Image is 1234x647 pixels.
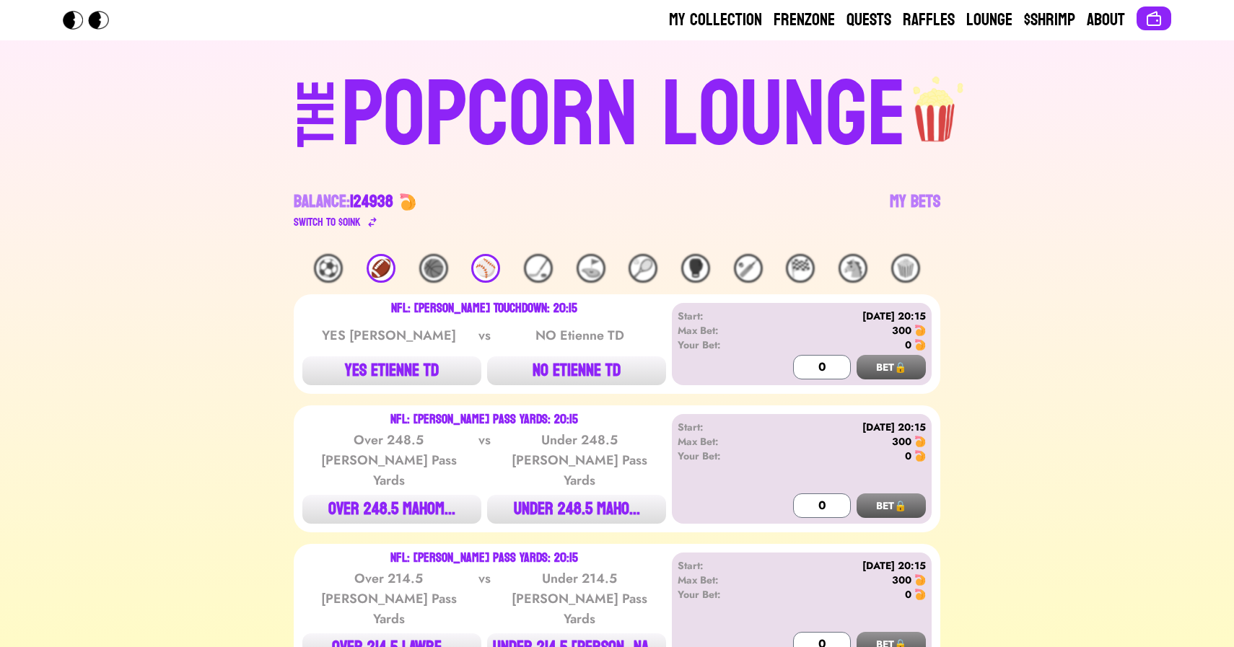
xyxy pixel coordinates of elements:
[390,414,578,426] div: NFL: [PERSON_NAME] Pass Yards: 20:15
[350,186,393,217] span: 124938
[367,254,395,283] div: 🏈
[678,434,761,449] div: Max Bet:
[892,323,911,338] div: 300
[761,558,926,573] div: [DATE] 20:15
[734,254,763,283] div: 🏏
[966,9,1012,32] a: Lounge
[487,495,666,524] button: UNDER 248.5 MAHO...
[846,9,891,32] a: Quests
[678,323,761,338] div: Max Bet:
[476,430,494,490] div: vs
[839,254,867,283] div: 🐴
[678,338,761,352] div: Your Bet:
[905,449,911,463] div: 0
[524,254,553,283] div: 🏒
[419,254,448,283] div: 🏀
[914,339,926,351] img: 🍤
[1024,9,1075,32] a: $Shrimp
[914,589,926,600] img: 🍤
[914,325,926,336] img: 🍤
[1087,9,1125,32] a: About
[678,449,761,463] div: Your Bet:
[294,190,393,214] div: Balance:
[629,254,657,283] div: 🎾
[316,568,462,629] div: Over 214.5 [PERSON_NAME] Pass Yards
[774,9,835,32] a: Frenzone
[914,574,926,586] img: 🍤
[914,436,926,447] img: 🍤
[857,355,926,379] button: BET🔒
[1145,10,1163,27] img: Connect wallet
[669,9,762,32] a: My Collection
[291,80,343,176] div: THE
[487,356,666,385] button: NO ETIENNE TD
[678,558,761,573] div: Start:
[914,450,926,462] img: 🍤
[172,63,1062,162] a: THEPOPCORN LOUNGEpopcorn
[476,568,494,629] div: vs
[507,568,652,629] div: Under 214.5 [PERSON_NAME] Pass Yards
[905,587,911,602] div: 0
[507,325,652,345] div: NO Etienne TD
[678,587,761,602] div: Your Bet:
[294,214,361,231] div: Switch to $ OINK
[905,338,911,352] div: 0
[390,553,578,564] div: NFL: [PERSON_NAME] Pass Yards: 20:15
[577,254,605,283] div: ⛳️
[476,325,494,345] div: vs
[341,69,906,162] div: POPCORN LOUNGE
[906,63,966,144] img: popcorn
[63,11,121,30] img: Popcorn
[891,254,920,283] div: 🍿
[507,430,652,490] div: Under 248.5 [PERSON_NAME] Pass Yards
[890,190,940,231] a: My Bets
[892,434,911,449] div: 300
[302,356,481,385] button: YES ETIENNE TD
[786,254,815,283] div: 🏁
[678,420,761,434] div: Start:
[399,193,416,211] img: 🍤
[681,254,710,283] div: 🥊
[316,430,462,490] div: Over 248.5 [PERSON_NAME] Pass Yards
[314,254,343,283] div: ⚽️
[678,309,761,323] div: Start:
[391,303,577,314] div: NFL: [PERSON_NAME] Touchdown: 20:15
[678,573,761,587] div: Max Bet:
[761,309,926,323] div: [DATE] 20:15
[903,9,955,32] a: Raffles
[761,420,926,434] div: [DATE] 20:15
[857,493,926,518] button: BET🔒
[316,325,462,345] div: YES [PERSON_NAME]
[471,254,500,283] div: ⚾️
[302,495,481,524] button: OVER 248.5 MAHOM...
[892,573,911,587] div: 300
